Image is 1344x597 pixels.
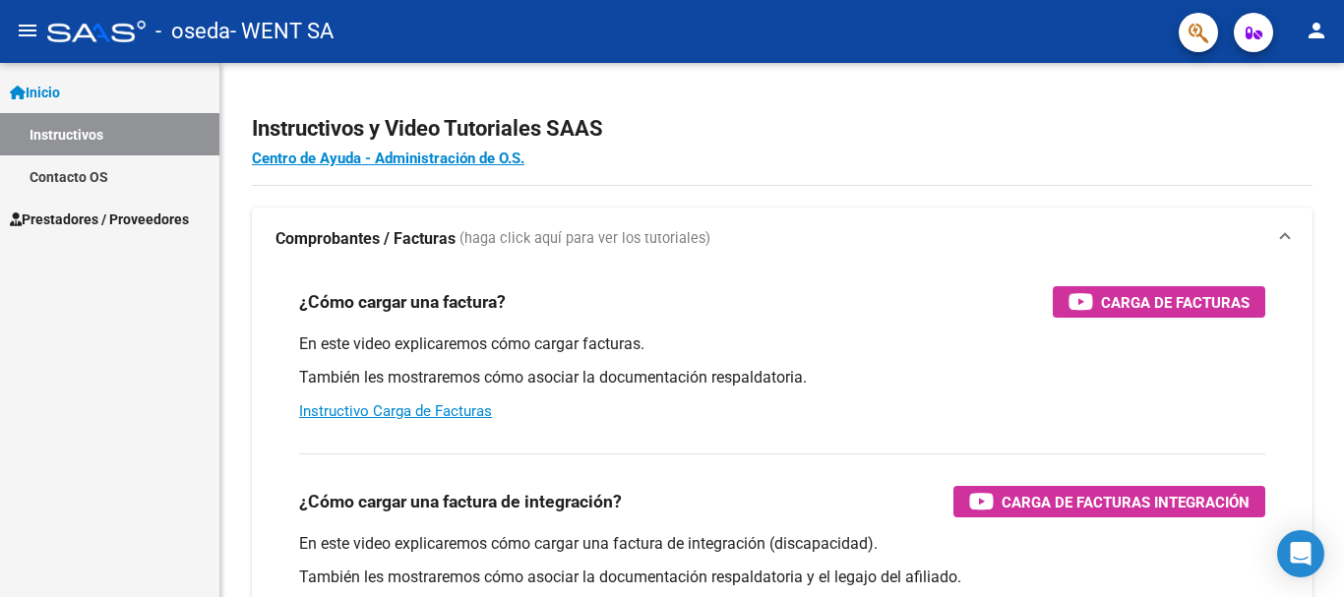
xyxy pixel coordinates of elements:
h3: ¿Cómo cargar una factura? [299,288,506,316]
span: - oseda [155,10,230,53]
span: Carga de Facturas [1101,290,1250,315]
span: Inicio [10,82,60,103]
span: - WENT SA [230,10,334,53]
h2: Instructivos y Video Tutoriales SAAS [252,110,1313,148]
p: En este video explicaremos cómo cargar facturas. [299,333,1265,355]
div: Open Intercom Messenger [1277,530,1324,577]
button: Carga de Facturas Integración [953,486,1265,517]
a: Centro de Ayuda - Administración de O.S. [252,149,524,167]
span: (haga click aquí para ver los tutoriales) [459,228,710,250]
p: En este video explicaremos cómo cargar una factura de integración (discapacidad). [299,533,1265,555]
mat-icon: menu [16,19,39,42]
strong: Comprobantes / Facturas [275,228,456,250]
span: Prestadores / Proveedores [10,209,189,230]
span: Carga de Facturas Integración [1002,490,1250,514]
h3: ¿Cómo cargar una factura de integración? [299,488,622,515]
a: Instructivo Carga de Facturas [299,402,492,420]
mat-icon: person [1305,19,1328,42]
mat-expansion-panel-header: Comprobantes / Facturas (haga click aquí para ver los tutoriales) [252,208,1313,270]
p: También les mostraremos cómo asociar la documentación respaldatoria. [299,367,1265,388]
button: Carga de Facturas [1053,286,1265,318]
p: También les mostraremos cómo asociar la documentación respaldatoria y el legajo del afiliado. [299,567,1265,588]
